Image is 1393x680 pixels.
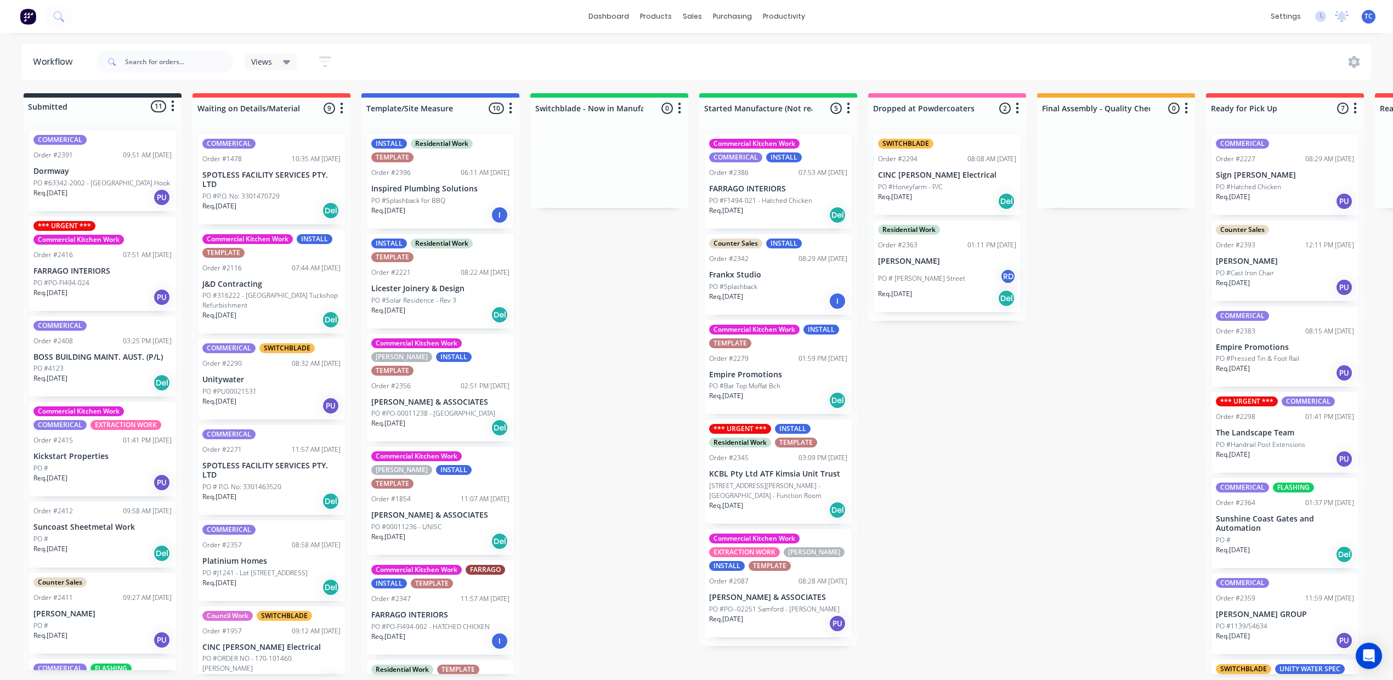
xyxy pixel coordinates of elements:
div: PU [1335,192,1353,210]
p: Empire Promotions [1216,343,1354,352]
div: TEMPLATE [371,252,414,262]
div: productivity [757,8,811,25]
p: CINC [PERSON_NAME] Electrical [202,643,341,652]
div: Order #2290 [202,359,242,369]
div: Commercial Kitchen WorkEXTRACTION WORK[PERSON_NAME]INSTALLTEMPLATEOrder #208708:28 AM [DATE][PERS... [705,529,852,637]
div: 08:15 AM [DATE] [1305,326,1354,336]
div: COMMERICAL [1216,578,1269,588]
p: Dormway [33,167,172,176]
div: 08:58 AM [DATE] [292,540,341,550]
div: Del [829,501,846,519]
p: BOSS BUILDING MAINT. AUST. (P/L) [33,353,172,362]
p: Req. [DATE] [371,632,405,642]
div: Residential Work [411,239,473,248]
div: TEMPLATE [202,248,245,258]
p: Req. [DATE] [709,292,743,302]
p: [PERSON_NAME] & ASSOCIATES [371,511,509,520]
p: [PERSON_NAME] [1216,257,1354,266]
div: Order #2357 [202,540,242,550]
p: Req. [DATE] [1216,450,1250,460]
div: Commercial Kitchen Work[PERSON_NAME]INSTALLTEMPLATEOrder #235602:51 PM [DATE][PERSON_NAME] & ASSO... [367,334,514,442]
div: Commercial Kitchen WorkINSTALLTEMPLATEOrder #211607:44 AM [DATE]J&D ContractingPO #316222 - [GEOG... [198,230,345,334]
div: INSTALL [709,561,745,571]
div: *** URGENT ***COMMERICALOrder #229801:41 PM [DATE]The Landscape TeamPO #Handrail Post ExtensionsR... [1211,392,1358,473]
div: 01:11 PM [DATE] [967,240,1016,250]
div: COMMERICALFLASHINGOrder #236401:37 PM [DATE]Sunshine Coast Gates and AutomationPO #Req.[DATE]Del [1211,478,1358,568]
p: PO #PO-00011238 - [GEOGRAPHIC_DATA] [371,409,495,418]
div: Order #2347 [371,594,411,604]
p: PO # [33,463,48,473]
div: Del [322,579,339,596]
div: PU [1335,364,1353,382]
div: COMMERICALOrder #147810:35 AM [DATE]SPOTLESS FACILITY SERVICES PTY. LTDPO #P.O. No: 3301470729Req... [198,134,345,224]
div: Del [322,202,339,219]
p: PO # [33,621,48,631]
div: COMMERICAL [33,664,87,673]
div: Residential Work [709,438,771,447]
div: Order #2393 [1216,240,1255,250]
div: Commercial Kitchen WorkCOMMERICALEXTRACTION WORKOrder #241501:41 PM [DATE]Kickstart PropertiesPO ... [29,402,176,496]
p: PO #ORDER NO - 170-101460 [PERSON_NAME] [202,654,341,673]
div: Order #2342 [709,254,749,264]
p: Req. [DATE] [202,201,236,211]
div: Council Work [202,611,253,621]
div: COMMERICALOrder #235911:59 AM [DATE][PERSON_NAME] GROUPPO #1139/54634Req.[DATE]PU [1211,574,1358,654]
a: dashboard [583,8,635,25]
p: Req. [DATE] [33,631,67,641]
p: PO #Handrail Post Extensions [1216,440,1305,450]
div: Order #2383 [1216,326,1255,336]
div: 01:41 PM [DATE] [1305,412,1354,422]
p: FARRAGO INTERIORS [709,184,847,194]
div: Order #2356 [371,381,411,391]
div: Commercial Kitchen Work [33,235,124,245]
div: Commercial Kitchen Work [709,534,800,543]
div: Del [153,545,171,562]
p: Req. [DATE] [371,532,405,542]
p: PO #PO-FI494-024 [33,278,89,288]
div: 09:12 AM [DATE] [292,626,341,636]
p: PO #63342-2002 - [GEOGRAPHIC_DATA] Hook [33,178,170,188]
div: Commercial Kitchen WorkFARRAGOINSTALLTEMPLATEOrder #234711:57 AM [DATE]FARRAGO INTERIORSPO #PO-FI... [367,560,514,655]
div: INSTALL [436,352,472,362]
div: PU [153,189,171,206]
p: Req. [DATE] [371,206,405,216]
div: INSTALL [371,139,407,149]
div: sales [677,8,707,25]
p: [PERSON_NAME] [878,257,1016,266]
p: PO #J1241 - Lot [STREET_ADDRESS] [202,568,308,578]
div: Order #2087 [709,576,749,586]
div: Counter SalesOrder #239312:11 PM [DATE][PERSON_NAME]PO #Cast Iron ChairReq.[DATE]PU [1211,220,1358,301]
div: Order #2298 [1216,412,1255,422]
div: 11:57 AM [DATE] [292,445,341,455]
div: 03:25 PM [DATE] [123,336,172,346]
p: PO #F1494-021 - Hatched Chicken [709,196,812,206]
div: Del [491,306,508,324]
p: FARRAGO INTERIORS [371,610,509,620]
div: EXTRACTION WORK [90,420,161,430]
div: Del [491,419,508,437]
div: products [635,8,677,25]
div: 09:27 AM [DATE] [123,593,172,603]
p: Req. [DATE] [709,206,743,216]
div: Del [491,532,508,550]
div: PU [1335,450,1353,468]
div: PU [153,288,171,306]
div: COMMERICAL [202,429,256,439]
div: Order #2271 [202,445,242,455]
div: Order #2221 [371,268,411,277]
div: TEMPLATE [437,665,479,675]
div: 08:32 AM [DATE] [292,359,341,369]
div: PU [153,631,171,649]
p: [PERSON_NAME] GROUP [1216,610,1354,619]
div: TEMPLATE [371,366,414,376]
div: I [491,206,508,224]
div: COMMERICALOrder #222708:29 AM [DATE]Sign [PERSON_NAME]PO #Hatched ChickenReq.[DATE]PU [1211,134,1358,215]
div: COMMERICAL [202,525,256,535]
div: UNITY WATER SPEC [1275,664,1345,674]
div: Del [153,374,171,392]
div: Order #2412 [33,506,73,516]
div: Del [322,311,339,328]
p: Req. [DATE] [709,391,743,401]
p: PO #316222 - [GEOGRAPHIC_DATA] Tuckshop Refurbishment [202,291,341,310]
div: 06:11 AM [DATE] [461,168,509,178]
